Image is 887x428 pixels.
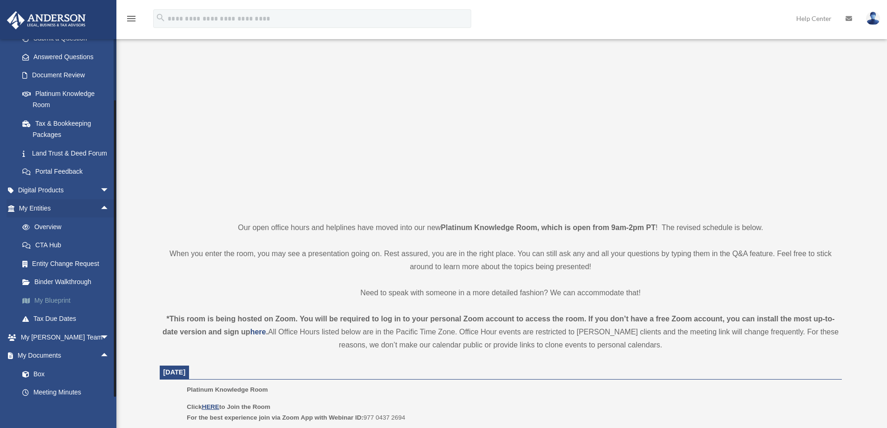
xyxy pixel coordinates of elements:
a: Tax Due Dates [13,310,123,328]
a: Tax & Bookkeeping Packages [13,114,123,144]
p: 977 0437 2694 [187,401,835,423]
a: HERE [202,403,219,410]
strong: . [266,328,268,336]
a: My [PERSON_NAME] Teamarrow_drop_down [7,328,123,346]
iframe: 231110_Toby_KnowledgeRoom [361,47,640,204]
p: Our open office hours and helplines have moved into our new ! The revised schedule is below. [160,221,842,234]
span: arrow_drop_up [100,346,119,366]
a: Meeting Minutes [13,383,123,402]
a: Land Trust & Deed Forum [13,144,123,163]
a: Entity Change Request [13,254,123,273]
a: Binder Walkthrough [13,273,123,292]
p: Need to speak with someone in a more detailed fashion? We can accommodate that! [160,286,842,299]
div: All Office Hours listed below are in the Pacific Time Zone. Office Hour events are restricted to ... [160,313,842,352]
a: Overview [13,217,123,236]
p: When you enter the room, you may see a presentation going on. Rest assured, you are in the right ... [160,247,842,273]
strong: Platinum Knowledge Room, which is open from 9am-2pm PT [441,224,656,231]
a: Platinum Knowledge Room [13,84,119,114]
a: My Documentsarrow_drop_up [7,346,123,365]
span: arrow_drop_up [100,199,119,218]
img: Anderson Advisors Platinum Portal [4,11,88,29]
span: arrow_drop_down [100,328,119,347]
a: My Blueprint [13,291,123,310]
a: here [250,328,266,336]
span: arrow_drop_down [100,181,119,200]
i: menu [126,13,137,24]
i: search [156,13,166,23]
a: My Entitiesarrow_drop_up [7,199,123,218]
a: CTA Hub [13,236,123,255]
strong: *This room is being hosted on Zoom. You will be required to log in to your personal Zoom account ... [163,315,835,336]
a: Document Review [13,66,123,85]
span: [DATE] [163,368,186,376]
b: For the best experience join via Zoom App with Webinar ID: [187,414,363,421]
a: Box [13,365,123,383]
img: User Pic [866,12,880,25]
span: Platinum Knowledge Room [187,386,268,393]
a: Portal Feedback [13,163,123,181]
a: menu [126,16,137,24]
a: Answered Questions [13,48,123,66]
a: Digital Productsarrow_drop_down [7,181,123,199]
b: Click to Join the Room [187,403,270,410]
